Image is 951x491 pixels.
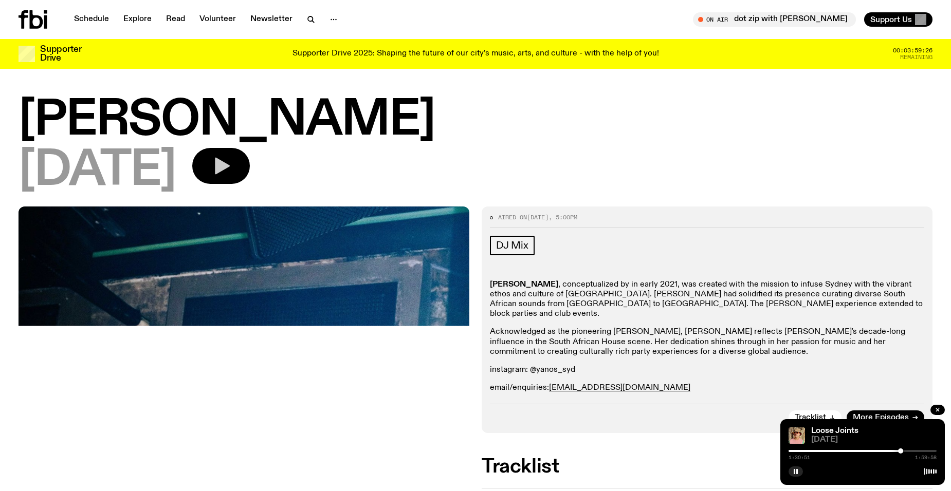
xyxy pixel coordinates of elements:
p: email/enquiries: [490,383,924,393]
button: On Airdot zip with [PERSON_NAME] [693,12,856,27]
a: Newsletter [244,12,299,27]
span: 1:30:51 [789,455,810,460]
span: [DATE] [19,148,176,194]
span: Remaining [900,54,932,60]
span: Support Us [870,15,912,24]
span: 1:59:58 [915,455,937,460]
a: More Episodes [847,410,924,425]
a: DJ Mix [490,236,535,255]
span: Aired on [498,213,527,221]
span: DJ Mix [496,240,528,251]
h2: Tracklist [482,458,932,476]
span: More Episodes [853,414,909,422]
a: Volunteer [193,12,242,27]
span: Tracklist [795,414,826,422]
a: Schedule [68,12,115,27]
h1: [PERSON_NAME] [19,98,932,144]
a: [EMAIL_ADDRESS][DOMAIN_NAME] [549,384,690,392]
p: Supporter Drive 2025: Shaping the future of our city’s music, arts, and culture - with the help o... [292,49,659,59]
span: , 5:00pm [548,213,577,221]
a: Loose Joints [811,427,858,435]
p: Acknowledged as the pioneering [PERSON_NAME], [PERSON_NAME] reflects [PERSON_NAME]'s decade-long ... [490,327,924,357]
button: Tracklist [789,410,842,425]
span: [DATE] [811,436,937,444]
a: Explore [117,12,158,27]
img: Tyson stands in front of a paperbark tree wearing orange sunglasses, a suede bucket hat and a pin... [789,427,805,444]
h3: Supporter Drive [40,45,81,63]
button: Support Us [864,12,932,27]
span: 00:03:59:26 [893,48,932,53]
strong: [PERSON_NAME] [490,280,558,289]
p: instagram: @yanos_syd [490,365,924,375]
a: Read [160,12,191,27]
p: , conceptualized by in early 2021, was created with the mission to infuse Sydney with the vibrant... [490,280,924,319]
span: [DATE] [527,213,548,221]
